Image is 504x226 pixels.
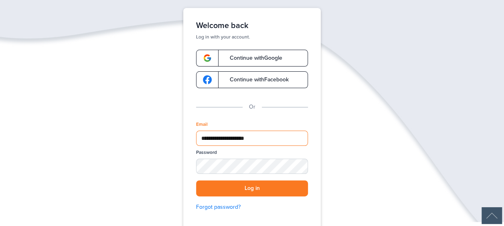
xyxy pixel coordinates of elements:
[203,54,212,63] img: google-logo
[196,34,308,40] p: Log in with your account.
[196,149,217,156] label: Password
[196,131,308,146] input: Email
[222,55,282,61] span: Continue with Google
[196,203,308,212] a: Forgot password?
[203,75,212,84] img: google-logo
[196,71,308,88] a: google-logoContinue withFacebook
[482,207,502,224] img: Back to Top
[196,21,308,30] h1: Welcome back
[196,180,308,197] button: Log in
[249,103,255,111] p: Or
[196,50,308,67] a: google-logoContinue withGoogle
[482,207,502,224] div: Scroll Back to Top
[196,121,208,128] label: Email
[222,77,289,83] span: Continue with Facebook
[196,159,308,174] input: Password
